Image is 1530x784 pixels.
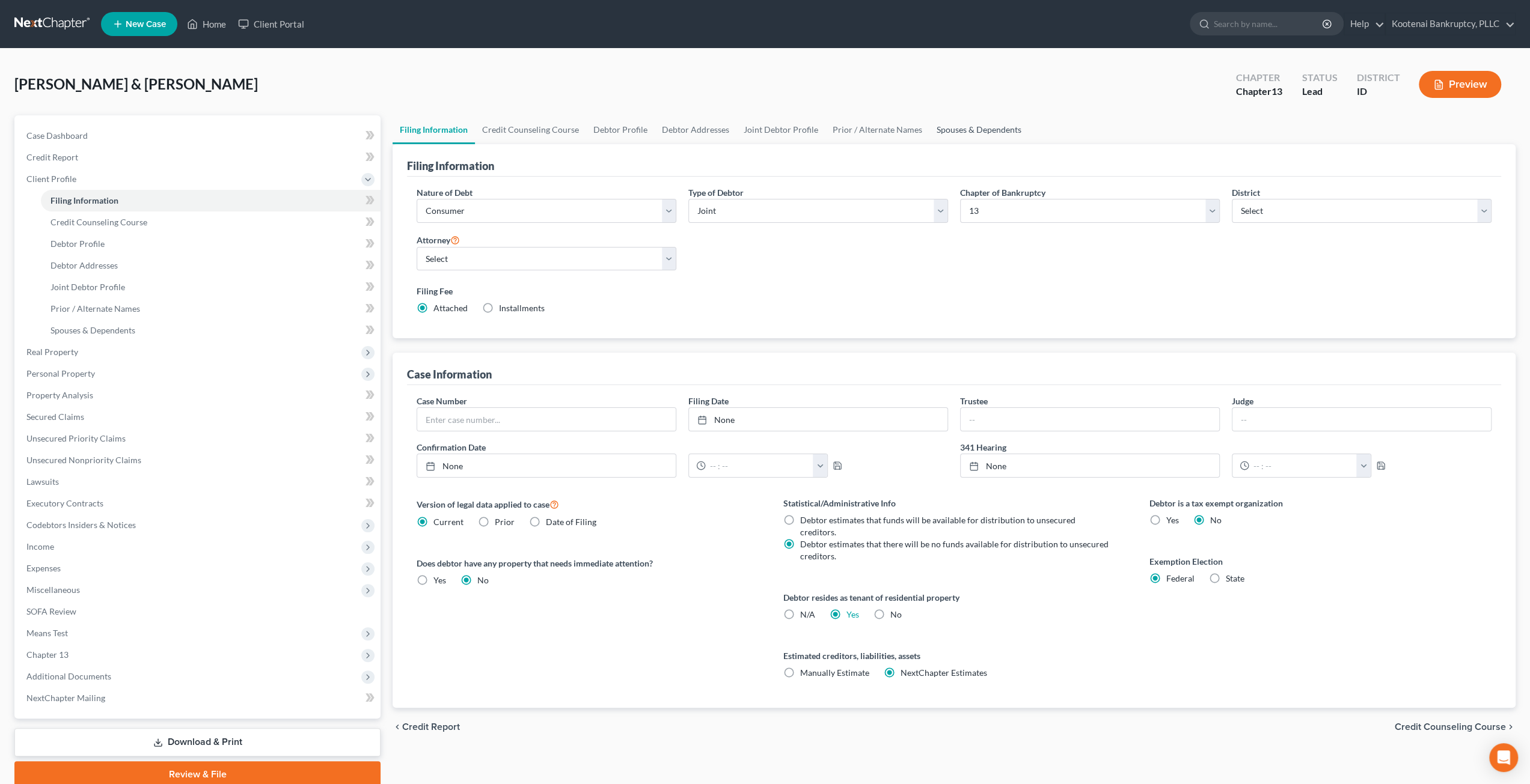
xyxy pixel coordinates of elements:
label: 341 Hearing [954,441,1498,454]
a: SOFA Review [17,601,381,622]
a: None [961,454,1219,477]
label: Type of Debtor [688,186,744,199]
label: Filing Date [688,395,729,407]
a: Lawsuits [17,471,381,493]
span: Manually Estimate [800,667,869,678]
a: Credit Report [17,147,381,168]
a: Unsecured Nonpriority Claims [17,449,381,471]
div: District [1356,71,1400,85]
div: Chapter [1236,85,1282,99]
span: 13 [1271,85,1282,97]
input: Search by name... [1214,13,1324,35]
span: Executory Contracts [26,498,103,508]
i: chevron_right [1506,722,1516,732]
a: None [417,454,676,477]
label: Judge [1232,395,1253,407]
input: -- : -- [1249,454,1357,477]
a: Credit Counseling Course [41,211,381,233]
label: Confirmation Date [411,441,954,454]
span: Current [433,517,464,527]
span: Installments [499,303,545,313]
span: Credit Report [402,722,460,732]
label: Does debtor have any property that needs immediate attention? [417,557,759,570]
span: State [1226,573,1244,583]
a: Executory Contracts [17,493,381,514]
input: -- [1232,408,1491,431]
label: Chapter of Bankruptcy [960,186,1045,199]
i: chevron_left [393,722,402,732]
button: Credit Counseling Course chevron_right [1395,722,1516,732]
span: Debtor Addresses [50,260,118,270]
span: Means Test [26,628,68,638]
input: Enter case number... [417,408,676,431]
span: Client Profile [26,174,76,184]
span: Case Dashboard [26,130,88,141]
span: Attached [433,303,468,313]
a: Debtor Addresses [41,255,381,276]
span: Income [26,541,54,552]
span: NextChapter Mailing [26,693,105,703]
a: Client Portal [232,13,310,35]
span: Joint Debtor Profile [50,282,125,292]
a: Filing Information [393,115,475,144]
label: Filing Fee [417,285,1492,297]
label: Trustee [960,395,988,407]
a: Case Dashboard [17,125,381,147]
label: Statistical/Administrative Info [783,497,1125,509]
label: Estimated creditors, liabilities, assets [783,649,1125,662]
a: NextChapter Mailing [17,687,381,709]
span: [PERSON_NAME] & [PERSON_NAME] [14,75,258,93]
div: Chapter [1236,71,1282,85]
div: Open Intercom Messenger [1489,743,1518,772]
a: Yes [846,609,858,619]
label: Attorney [417,232,460,247]
span: No [890,609,901,619]
a: Download & Print [14,728,381,756]
span: Personal Property [26,368,95,378]
span: Lawsuits [26,476,59,487]
a: Debtor Profile [586,115,655,144]
span: Federal [1166,573,1195,583]
a: Debtor Addresses [655,115,736,144]
label: Nature of Debt [417,186,473,199]
div: Status [1302,71,1337,85]
div: ID [1356,85,1400,99]
span: Yes [1166,515,1179,525]
span: Debtor Profile [50,239,105,249]
span: Yes [433,575,446,585]
span: Miscellaneous [26,585,80,595]
div: Case Information [407,367,492,381]
div: Filing Information [407,159,494,173]
span: Spouses & Dependents [50,325,135,335]
a: Secured Claims [17,406,381,428]
a: Joint Debtor Profile [41,276,381,298]
a: Prior / Alternate Names [41,298,381,320]
label: Version of legal data applied to case [417,497,759,511]
span: Debtor estimates that there will be no funds available for distribution to unsecured creditors. [800,539,1108,561]
span: Unsecured Nonpriority Claims [26,455,141,465]
span: Expenses [26,563,61,573]
a: Property Analysis [17,384,381,406]
span: Chapter 13 [26,649,69,660]
a: Unsecured Priority Claims [17,428,381,449]
span: NextChapter Estimates [900,667,987,678]
span: Unsecured Priority Claims [26,433,126,443]
span: Filing Information [50,195,118,205]
span: Additional Documents [26,671,111,681]
a: Home [181,13,232,35]
a: Filing Information [41,190,381,211]
span: Prior [495,517,515,527]
a: Help [1344,13,1385,35]
a: Prior / Alternate Names [825,115,929,144]
label: District [1232,186,1260,199]
span: Date of Filing [546,517,596,527]
label: Exemption Election [1149,555,1492,568]
span: SOFA Review [26,606,76,616]
span: New Case [126,20,166,29]
button: chevron_left Credit Report [393,722,460,732]
label: Debtor is a tax exempt organization [1149,497,1492,509]
span: No [477,575,489,585]
label: Case Number [417,395,467,407]
span: Credit Counseling Course [1395,722,1506,732]
a: Kootenai Bankruptcy, PLLC [1386,13,1515,35]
